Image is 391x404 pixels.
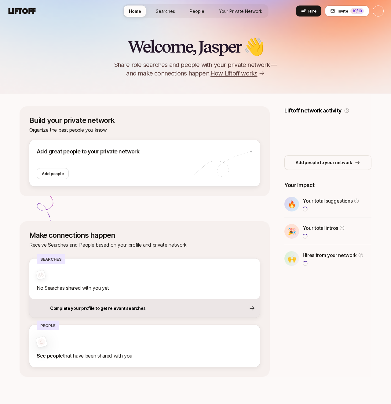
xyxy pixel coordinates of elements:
p: Your total intros [303,224,338,232]
h2: Welcome, Jasper 👋 [127,37,264,56]
p: Your total suggestions [303,197,353,205]
div: 10 /10 [350,8,364,14]
div: 🔥 [284,197,299,211]
span: Your Private Network [219,8,262,14]
p: Add people to your network [296,159,352,166]
p: Complete your profile to get relevant searches [50,305,146,312]
strong: See people [37,353,63,359]
p: Hires from your network [303,251,357,259]
span: Hire [308,8,316,14]
button: Add people to your network [284,155,371,170]
span: Searches [156,8,175,14]
span: No Searches shared with you yet [37,285,109,291]
a: Home [124,6,146,17]
button: Hire [296,6,321,17]
div: 🎉 [284,224,299,239]
p: Liftoff network activity [284,106,341,115]
span: How Liftoff works [210,69,257,78]
button: Invite10/10 [325,6,369,17]
p: Receive Searches and People based on your profile and private network [29,241,260,249]
a: Your Private Network [214,6,267,17]
p: Your Impact [284,181,371,189]
a: How Liftoff works [210,69,265,78]
span: People [190,8,204,14]
p: Add great people to your private network [37,147,193,156]
p: Share role searches and people with your private network — and make connections happen. [104,61,287,78]
button: Add people [37,168,69,179]
a: People [185,6,209,17]
img: default-avatar.svg [37,337,46,346]
p: that have been shared with you [37,352,253,360]
p: Make connections happen [29,231,260,240]
p: Organize the best people you know [29,126,260,134]
span: Invite [338,8,348,14]
span: Home [129,8,141,14]
div: 🙌 [284,251,299,266]
p: People [37,321,59,330]
p: Searches [37,254,65,264]
p: Build your private network [29,116,260,125]
a: Searches [151,6,180,17]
